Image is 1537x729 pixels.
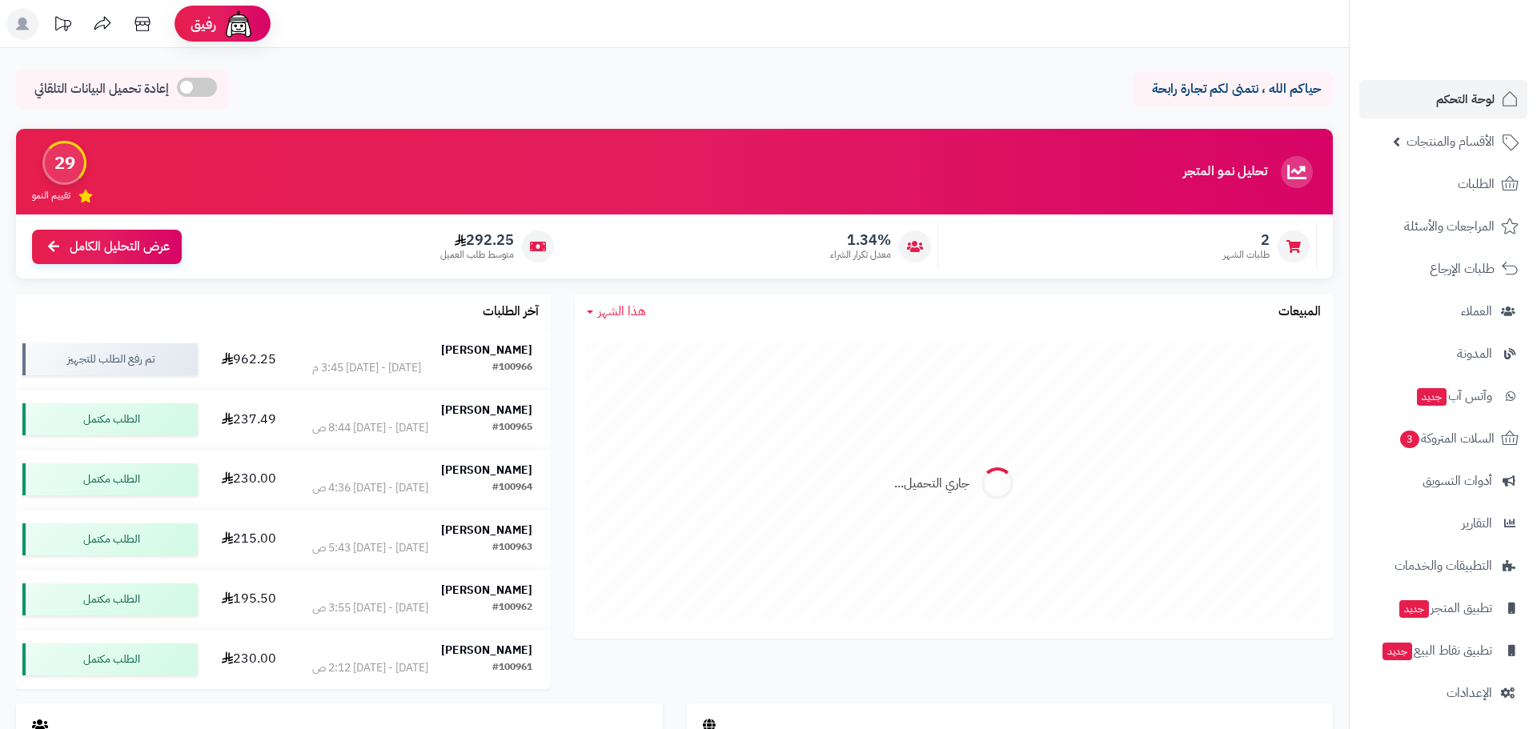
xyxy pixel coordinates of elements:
[441,462,532,479] strong: [PERSON_NAME]
[22,343,198,375] div: تم رفع الطلب للتجهيز
[191,14,216,34] span: رفيق
[894,475,969,493] div: جاري التحميل...
[22,463,198,495] div: الطلب مكتمل
[1415,385,1492,407] span: وآتس آب
[598,302,646,321] span: هذا الشهر
[204,630,294,689] td: 230.00
[441,642,532,659] strong: [PERSON_NAME]
[1359,419,1527,458] a: السلات المتروكة3
[441,402,532,419] strong: [PERSON_NAME]
[1399,600,1429,618] span: جديد
[1359,250,1527,288] a: طلبات الإرجاع
[1398,597,1492,619] span: تطبيق المتجر
[1359,631,1527,670] a: تطبيق نقاط البيعجديد
[34,80,169,98] span: إعادة تحميل البيانات التلقائي
[1404,215,1495,238] span: المراجعات والأسئلة
[204,390,294,449] td: 237.49
[32,189,70,202] span: تقييم النمو
[1436,88,1495,110] span: لوحة التحكم
[1447,682,1492,704] span: الإعدادات
[1461,300,1492,322] span: العملاء
[70,238,170,256] span: عرض التحليل الكامل
[1359,589,1527,627] a: تطبيق المتجرجديد
[830,248,891,262] span: معدل تكرار الشراء
[1359,674,1527,712] a: الإعدادات
[441,582,532,599] strong: [PERSON_NAME]
[312,600,428,616] div: [DATE] - [DATE] 3:55 ص
[204,570,294,629] td: 195.50
[223,8,255,40] img: ai-face.png
[587,302,646,321] a: هذا الشهر
[440,231,514,249] span: 292.25
[22,643,198,675] div: الطلب مكتمل
[1359,80,1527,118] a: لوحة التحكم
[1359,292,1527,330] a: العملاء
[312,480,428,496] div: [DATE] - [DATE] 4:36 ص
[492,420,532,436] div: #100965
[492,480,532,496] div: #100964
[492,660,532,676] div: #100961
[312,420,428,436] div: [DATE] - [DATE] 8:44 ص
[830,231,891,249] span: 1.34%
[22,583,198,615] div: الطلب مكتمل
[1145,80,1321,98] p: حياكم الله ، نتمنى لكم تجارة رابحة
[1359,504,1527,543] a: التقارير
[1381,639,1492,662] span: تطبيق نقاط البيع
[492,600,532,616] div: #100962
[492,360,532,376] div: #100966
[1359,207,1527,246] a: المراجعات والأسئلة
[1462,512,1492,535] span: التقارير
[1458,173,1495,195] span: الطلبات
[1223,231,1270,249] span: 2
[1423,470,1492,492] span: أدوات التسويق
[22,523,198,555] div: الطلب مكتمل
[1395,555,1492,577] span: التطبيقات والخدمات
[1359,377,1527,415] a: وآتس آبجديد
[1382,643,1412,660] span: جديد
[492,540,532,556] div: #100963
[1359,165,1527,203] a: الطلبات
[440,248,514,262] span: متوسط طلب العميل
[312,540,428,556] div: [DATE] - [DATE] 5:43 ص
[1359,462,1527,500] a: أدوات التسويق
[1223,248,1270,262] span: طلبات الشهر
[441,342,532,358] strong: [PERSON_NAME]
[1407,130,1495,153] span: الأقسام والمنتجات
[1417,388,1447,406] span: جديد
[204,450,294,509] td: 230.00
[204,510,294,569] td: 215.00
[483,305,539,319] h3: آخر الطلبات
[1428,45,1522,78] img: logo-2.png
[1278,305,1321,319] h3: المبيعات
[1400,431,1419,448] span: 3
[1183,165,1267,179] h3: تحليل نمو المتجر
[1359,547,1527,585] a: التطبيقات والخدمات
[32,230,182,264] a: عرض التحليل الكامل
[1359,334,1527,373] a: المدونة
[312,360,421,376] div: [DATE] - [DATE] 3:45 م
[22,403,198,435] div: الطلب مكتمل
[312,660,428,676] div: [DATE] - [DATE] 2:12 ص
[441,522,532,539] strong: [PERSON_NAME]
[1457,342,1492,365] span: المدونة
[1399,427,1495,450] span: السلات المتروكة
[1430,258,1495,280] span: طلبات الإرجاع
[42,8,82,44] a: تحديثات المنصة
[204,330,294,389] td: 962.25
